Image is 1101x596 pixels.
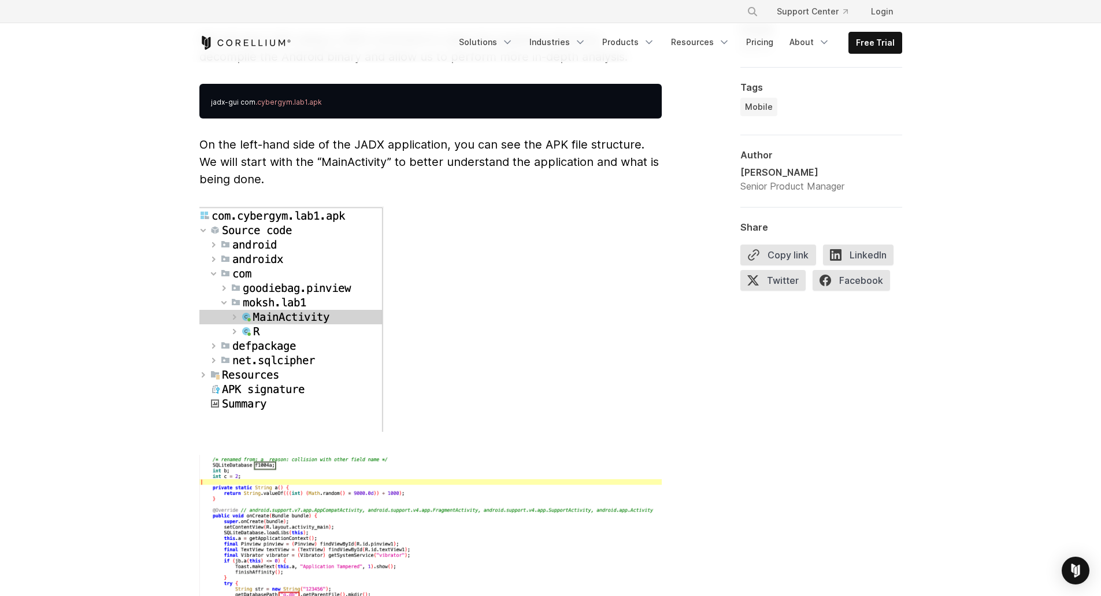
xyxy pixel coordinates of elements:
span: Facebook [813,270,890,291]
a: About [783,32,837,53]
div: Author [740,149,902,161]
a: Resources [664,32,737,53]
a: Twitter [740,270,813,295]
span: Twitter [740,270,806,291]
a: Industries [522,32,593,53]
div: Share [740,221,902,233]
button: Search [742,1,763,22]
a: Pricing [739,32,780,53]
a: Products [595,32,662,53]
span: On the left-hand side of the JADX application, you can see the APK file structure. We will start ... [199,138,659,186]
a: Facebook [813,270,897,295]
div: Open Intercom Messenger [1062,557,1089,584]
a: Free Trial [849,32,902,53]
a: Solutions [452,32,520,53]
div: Navigation Menu [733,1,902,22]
a: Support Center [768,1,857,22]
a: Login [862,1,902,22]
div: Tags [740,82,902,93]
a: LinkedIn [823,245,900,270]
span: Mobile [745,101,773,113]
img: Screenshot from the JADX application; showcasing the APK file structure and the “MainActivity" tab [199,206,384,432]
div: [PERSON_NAME] [740,165,844,179]
div: Navigation Menu [452,32,902,54]
a: Mobile [740,98,777,116]
span: .cybergym.lab1.apk [255,98,322,106]
div: Senior Product Manager [740,179,844,193]
a: Corellium Home [199,36,291,50]
span: LinkedIn [823,245,894,265]
span: jadx-gui com [211,98,255,106]
button: Copy link [740,245,816,265]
